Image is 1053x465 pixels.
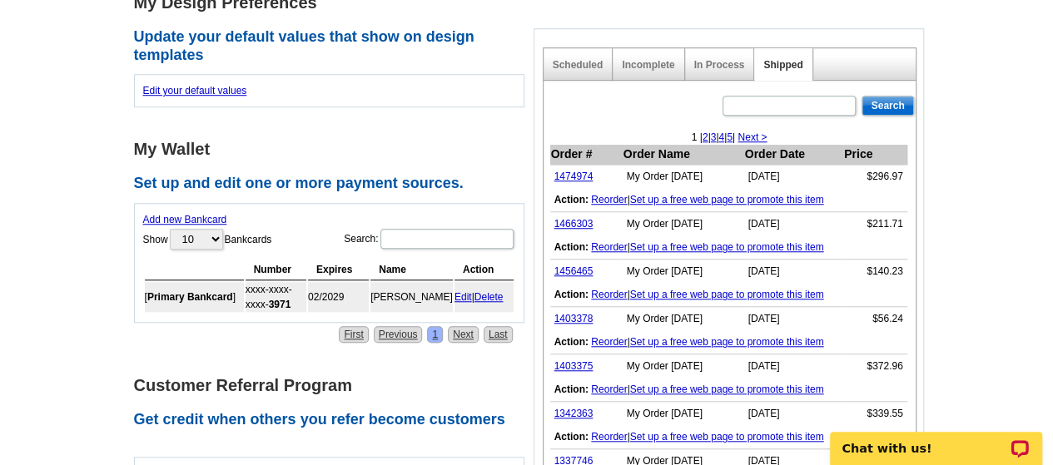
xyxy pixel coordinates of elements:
[843,145,907,165] th: Price
[380,229,514,249] input: Search:
[744,260,843,284] td: [DATE]
[727,131,733,143] a: 5
[738,131,767,143] a: Next >
[339,326,368,343] a: First
[718,131,724,143] a: 4
[623,307,744,331] td: My Order [DATE]
[554,289,589,300] b: Action:
[454,282,514,312] td: |
[623,260,744,284] td: My Order [DATE]
[370,260,453,280] th: Name
[544,130,916,145] div: 1 | | | | |
[474,291,504,303] a: Delete
[744,145,843,165] th: Order Date
[843,354,907,378] td: $372.96
[134,377,534,394] h1: Customer Referral Program
[246,282,306,312] td: xxxx-xxxx-xxxx-
[630,383,824,395] a: Set up a free web page to promote this item
[623,402,744,426] td: My Order [DATE]
[591,431,627,443] a: Reorder
[744,402,843,426] td: [DATE]
[147,291,233,303] b: Primary Bankcard
[427,326,443,343] a: 1
[344,227,514,250] label: Search:
[591,289,627,300] a: Reorder
[744,307,843,331] td: [DATE]
[630,336,824,348] a: Set up a free web page to promote this item
[843,260,907,284] td: $140.23
[744,212,843,236] td: [DATE]
[134,28,534,64] h2: Update your default values that show on design templates
[134,175,534,193] h2: Set up and edit one or more payment sources.
[623,354,744,378] td: My Order [DATE]
[630,194,824,205] a: Set up a free web page to promote this item
[550,235,907,260] td: |
[711,131,717,143] a: 3
[554,265,594,277] a: 1456465
[554,194,589,205] b: Action:
[246,260,306,280] th: Number
[763,59,802,71] a: Shipped
[170,229,223,250] select: ShowBankcards
[623,212,744,236] td: My Order [DATE]
[591,336,627,348] a: Reorder
[370,282,453,312] td: [PERSON_NAME]
[862,96,913,116] input: Search
[308,260,369,280] th: Expires
[623,145,744,165] th: Order Name
[374,326,423,343] a: Previous
[550,378,907,402] td: |
[554,408,594,419] a: 1342363
[819,413,1053,465] iframe: LiveChat chat widget
[591,194,627,205] a: Reorder
[554,218,594,230] a: 1466303
[484,326,513,343] a: Last
[454,291,472,303] a: Edit
[630,431,824,443] a: Set up a free web page to promote this item
[550,188,907,212] td: |
[630,289,824,300] a: Set up a free web page to promote this item
[143,227,272,251] label: Show Bankcards
[143,214,227,225] a: Add new Bankcard
[591,241,627,253] a: Reorder
[843,165,907,189] td: $296.97
[554,313,594,324] a: 1403378
[550,425,907,449] td: |
[554,360,594,372] a: 1403375
[843,402,907,426] td: $339.55
[744,165,843,189] td: [DATE]
[454,260,514,280] th: Action
[308,282,369,312] td: 02/2029
[448,326,479,343] a: Next
[134,141,534,158] h1: My Wallet
[554,171,594,182] a: 1474974
[553,59,603,71] a: Scheduled
[623,165,744,189] td: My Order [DATE]
[145,282,244,312] td: [ ]
[591,383,627,395] a: Reorder
[554,336,589,348] b: Action:
[630,241,824,253] a: Set up a free web page to promote this item
[550,283,907,307] td: |
[550,330,907,354] td: |
[744,354,843,378] td: [DATE]
[694,59,745,71] a: In Process
[554,241,589,253] b: Action:
[843,307,907,331] td: $56.24
[550,145,623,165] th: Order #
[554,383,589,395] b: Action:
[622,59,674,71] a: Incomplete
[269,299,291,310] strong: 3971
[703,131,708,143] a: 2
[134,411,534,429] h2: Get credit when others you refer become customers
[554,431,589,443] b: Action:
[843,212,907,236] td: $211.71
[143,85,247,96] a: Edit your default values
